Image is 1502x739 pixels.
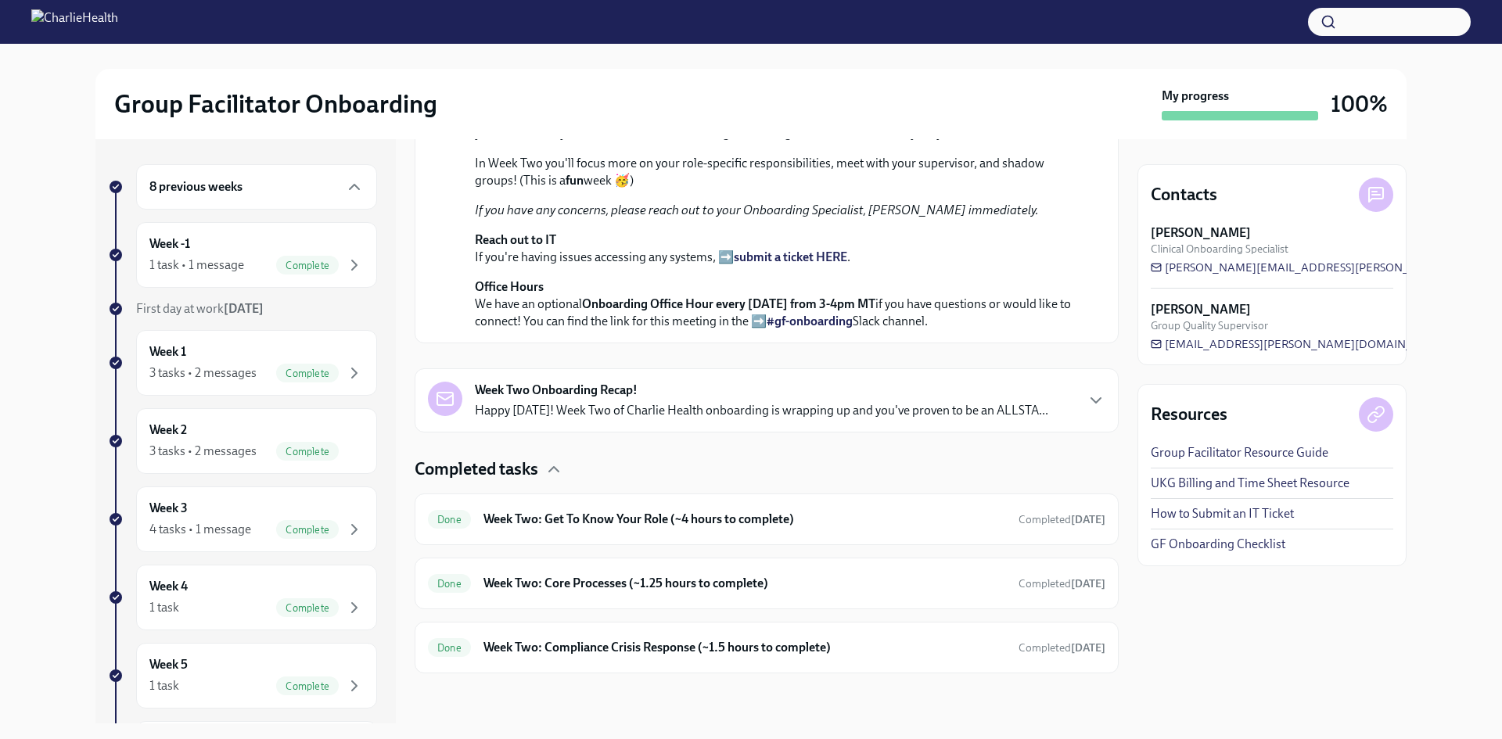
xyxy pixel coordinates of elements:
[108,222,377,288] a: Week -11 task • 1 messageComplete
[1151,403,1227,426] h4: Resources
[1151,224,1251,242] strong: [PERSON_NAME]
[428,642,471,654] span: Done
[31,9,118,34] img: CharlieHealth
[428,635,1105,660] a: DoneWeek Two: Compliance Crisis Response (~1.5 hours to complete)Completed[DATE]
[108,486,377,552] a: Week 34 tasks • 1 messageComplete
[149,235,190,253] h6: Week -1
[149,521,251,538] div: 4 tasks • 1 message
[1151,183,1217,206] h4: Contacts
[566,173,584,188] strong: fun
[475,279,544,294] strong: Office Hours
[428,507,1105,532] a: DoneWeek Two: Get To Know Your Role (~4 hours to complete)Completed[DATE]
[475,203,1039,217] em: If you have any concerns, please reach out to your Onboarding Specialist, [PERSON_NAME] immediately.
[224,301,264,316] strong: [DATE]
[483,511,1006,528] h6: Week Two: Get To Know Your Role (~4 hours to complete)
[149,677,179,694] div: 1 task
[276,524,339,536] span: Complete
[276,602,339,614] span: Complete
[1071,577,1105,590] strong: [DATE]
[475,231,1080,266] p: If you're having issues accessing any systems, ➡️ .
[1151,318,1268,333] span: Group Quality Supervisor
[108,565,377,630] a: Week 41 taskComplete
[415,457,1119,481] div: Completed tasks
[1071,641,1105,655] strong: [DATE]
[1151,301,1251,318] strong: [PERSON_NAME]
[276,680,339,692] span: Complete
[276,446,339,457] span: Complete
[428,571,1105,596] a: DoneWeek Two: Core Processes (~1.25 hours to complete)Completed[DATE]
[1019,641,1105,655] span: Completed
[1162,88,1229,105] strong: My progress
[149,256,244,274] div: 1 task • 1 message
[1019,512,1105,527] span: August 25th, 2025 20:37
[1151,505,1294,522] a: How to Submit an IT Ticket
[149,578,188,595] h6: Week 4
[1019,640,1105,655] span: August 4th, 2025 23:18
[1151,444,1328,461] a: Group Facilitator Resource Guide
[108,408,377,474] a: Week 23 tasks • 2 messagesComplete
[734,249,847,264] a: submit a ticket HERE
[108,643,377,709] a: Week 51 taskComplete
[149,500,188,517] h6: Week 3
[149,599,179,616] div: 1 task
[136,164,377,210] div: 8 previous weeks
[1151,242,1288,256] span: Clinical Onboarding Specialist
[149,343,186,361] h6: Week 1
[149,364,257,382] div: 3 tasks • 2 messages
[1151,336,1450,352] a: [EMAIL_ADDRESS][PERSON_NAME][DOMAIN_NAME]
[149,422,187,439] h6: Week 2
[428,514,471,526] span: Done
[582,296,875,311] strong: Onboarding Office Hour every [DATE] from 3-4pm MT
[428,578,471,590] span: Done
[475,232,556,247] strong: Reach out to IT
[1071,513,1105,526] strong: [DATE]
[475,402,1048,419] p: Happy [DATE]! Week Two of Charlie Health onboarding is wrapping up and you've proven to be an ALL...
[475,155,1080,189] p: In Week Two you'll focus more on your role-specific responsibilities, meet with your supervisor, ...
[1019,577,1105,590] span: Completed
[149,178,243,196] h6: 8 previous weeks
[276,260,339,271] span: Complete
[475,382,638,399] strong: Week Two Onboarding Recap!
[149,443,257,460] div: 3 tasks • 2 messages
[415,457,538,481] h4: Completed tasks
[276,368,339,379] span: Complete
[1331,90,1388,118] h3: 100%
[136,301,264,316] span: First day at work
[767,314,853,328] a: #gf-onboarding
[1151,536,1285,553] a: GF Onboarding Checklist
[114,88,437,120] h2: Group Facilitator Onboarding
[108,330,377,396] a: Week 13 tasks • 2 messagesComplete
[483,639,1006,656] h6: Week Two: Compliance Crisis Response (~1.5 hours to complete)
[1151,475,1349,492] a: UKG Billing and Time Sheet Resource
[1019,513,1105,526] span: Completed
[1019,576,1105,591] span: August 9th, 2025 21:21
[475,278,1080,330] p: We have an optional if you have questions or would like to connect! You can find the link for thi...
[483,575,1006,592] h6: Week Two: Core Processes (~1.25 hours to complete)
[149,656,188,673] h6: Week 5
[108,300,377,317] a: First day at work[DATE]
